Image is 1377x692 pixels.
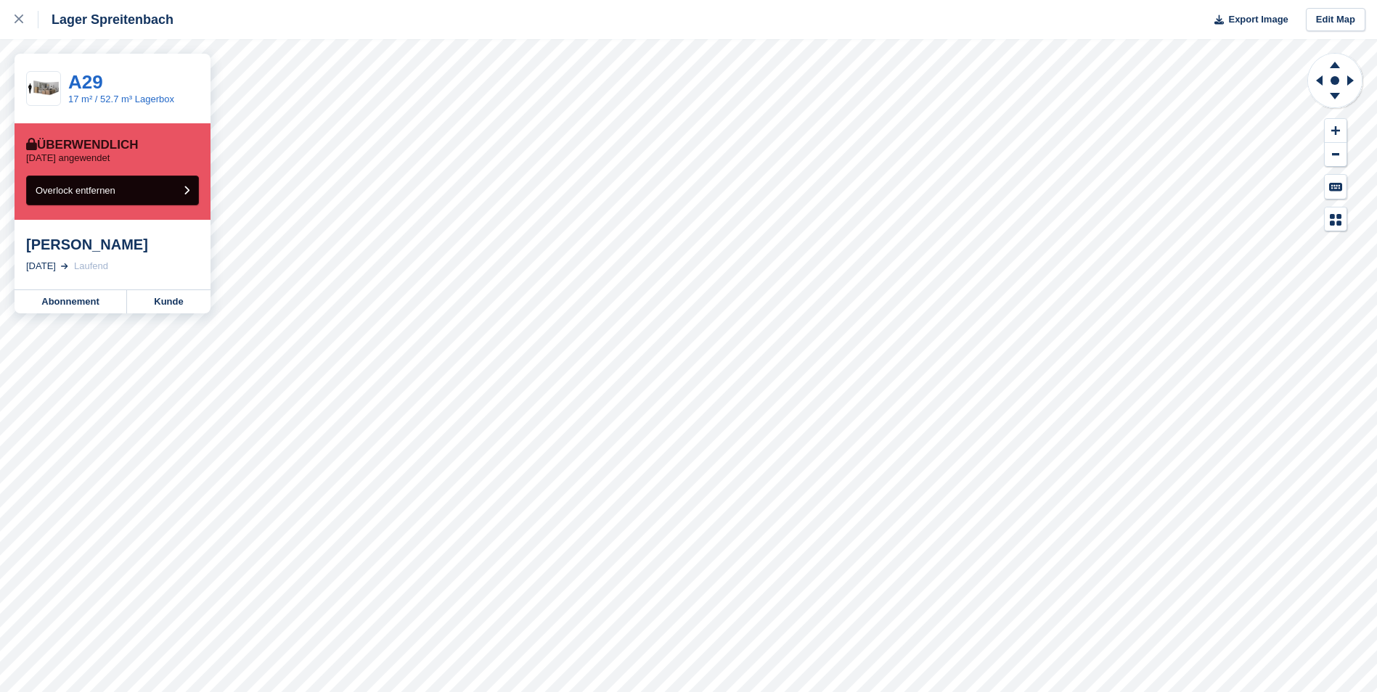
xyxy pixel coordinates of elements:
button: Zoom In [1325,119,1347,143]
img: arrow-right-light-icn-cde0832a797a2874e46488d9cf13f60e5c3a73dbe684e267c42b8395dfbc2abf.svg [61,263,68,269]
button: Map Legend [1325,207,1347,231]
div: Überwendlich [26,138,138,152]
button: Keyboard Shortcuts [1325,175,1347,199]
button: Overlock entfernen [26,176,199,205]
button: Export Image [1206,8,1288,32]
a: 17 m² / 52.7 m³ Lagerbox [68,94,174,104]
a: Abonnement [15,290,127,313]
img: 16,25%20qm-unit.jpg [27,76,60,102]
div: [DATE] [26,259,56,273]
a: Kunde [127,290,211,313]
p: [DATE] angewendet [26,152,110,164]
span: Export Image [1228,12,1288,27]
div: Lager Spreitenbach [38,11,173,28]
a: Edit Map [1306,8,1365,32]
div: Laufend [74,259,108,273]
div: [PERSON_NAME] [26,236,199,253]
button: Zoom Out [1325,143,1347,167]
span: Overlock entfernen [36,185,115,196]
a: A29 [68,71,103,93]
